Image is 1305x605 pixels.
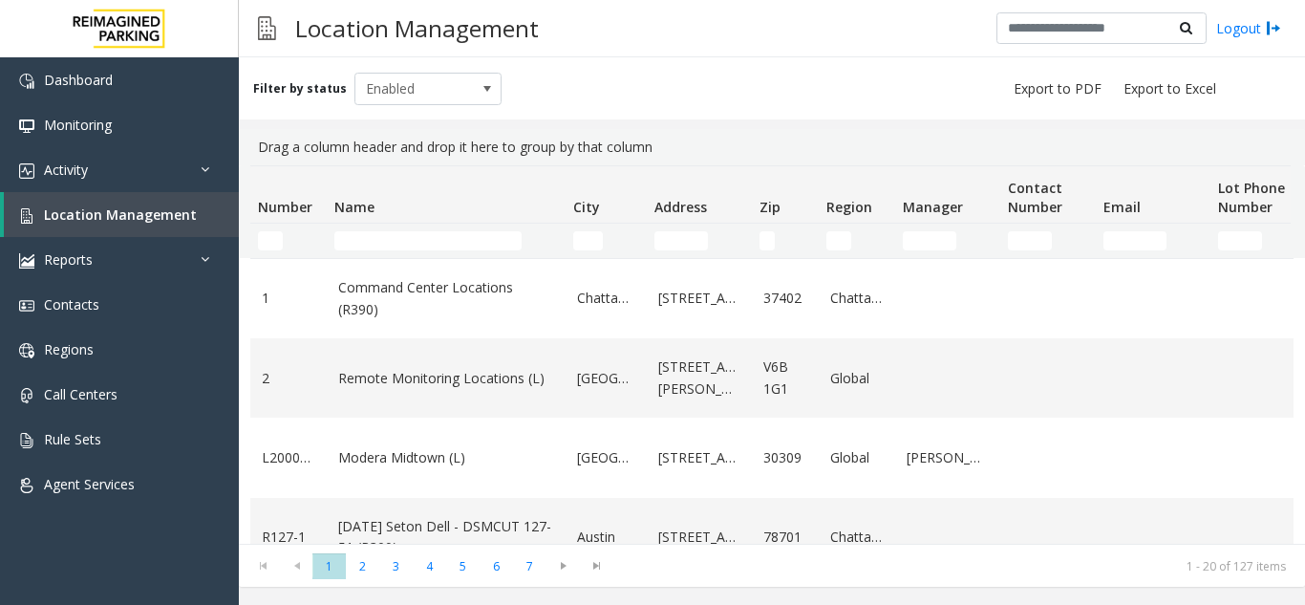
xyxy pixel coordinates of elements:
[1000,224,1096,258] td: Contact Number Filter
[1008,231,1052,250] input: Contact Number Filter
[250,129,1294,165] div: Drag a column header and drop it here to group by that column
[550,558,576,573] span: Go to the next page
[286,5,548,52] h3: Location Management
[19,208,34,224] img: 'icon'
[346,553,379,579] span: Page 2
[763,527,807,548] a: 78701
[654,231,708,250] input: Address Filter
[1123,79,1216,98] span: Export to Excel
[250,224,327,258] td: Number Filter
[654,198,707,216] span: Address
[1014,79,1102,98] span: Export to PDF
[546,552,580,579] span: Go to the next page
[1103,231,1166,250] input: Email Filter
[625,558,1286,574] kendo-pager-info: 1 - 20 of 127 items
[830,288,884,309] a: Chattanooga
[513,553,546,579] span: Page 7
[338,277,554,320] a: Command Center Locations (R390)
[19,478,34,493] img: 'icon'
[446,553,480,579] span: Page 5
[258,198,312,216] span: Number
[658,288,740,309] a: [STREET_ADDRESS]
[1006,76,1109,102] button: Export to PDF
[826,198,872,216] span: Region
[262,368,315,389] a: 2
[19,433,34,448] img: 'icon'
[4,192,239,237] a: Location Management
[327,224,566,258] td: Name Filter
[907,447,989,468] a: [PERSON_NAME]
[44,250,93,269] span: Reports
[44,430,101,448] span: Rule Sets
[1218,231,1262,250] input: Lot Phone Number Filter
[830,368,884,389] a: Global
[830,447,884,468] a: Global
[44,205,197,224] span: Location Management
[19,163,34,179] img: 'icon'
[19,119,34,134] img: 'icon'
[647,224,752,258] td: Address Filter
[44,71,113,89] span: Dashboard
[577,527,635,548] a: Austin
[334,198,374,216] span: Name
[413,553,446,579] span: Page 4
[262,527,315,548] a: R127-1
[658,527,740,548] a: [STREET_ADDRESS]
[19,298,34,313] img: 'icon'
[658,357,740,400] a: [STREET_ADDRESS][PERSON_NAME]
[577,447,635,468] a: [GEOGRAPHIC_DATA]
[44,475,135,493] span: Agent Services
[258,5,276,52] img: pageIcon
[826,231,851,250] input: Region Filter
[759,198,781,216] span: Zip
[903,231,956,250] input: Manager Filter
[573,231,603,250] input: City Filter
[1096,224,1210,258] td: Email Filter
[19,253,34,269] img: 'icon'
[262,288,315,309] a: 1
[44,295,99,313] span: Contacts
[566,224,647,258] td: City Filter
[258,231,283,250] input: Number Filter
[44,161,88,179] span: Activity
[239,165,1305,544] div: Data table
[763,288,807,309] a: 37402
[338,447,554,468] a: Modera Midtown (L)
[752,224,819,258] td: Zip Filter
[573,198,600,216] span: City
[1008,179,1062,216] span: Contact Number
[658,447,740,468] a: [STREET_ADDRESS]
[44,340,94,358] span: Regions
[44,116,112,134] span: Monitoring
[830,527,884,548] a: Chattanooga
[338,368,554,389] a: Remote Monitoring Locations (L)
[580,552,613,579] span: Go to the last page
[1216,18,1281,38] a: Logout
[763,357,807,400] a: V6B 1G1
[44,385,118,403] span: Call Centers
[355,74,472,104] span: Enabled
[763,447,807,468] a: 30309
[379,553,413,579] span: Page 3
[1103,198,1141,216] span: Email
[19,388,34,403] img: 'icon'
[262,447,315,468] a: L20000500
[819,224,895,258] td: Region Filter
[1218,179,1285,216] span: Lot Phone Number
[253,80,347,97] label: Filter by status
[1116,76,1224,102] button: Export to Excel
[577,288,635,309] a: Chattanooga
[759,231,775,250] input: Zip Filter
[19,74,34,89] img: 'icon'
[312,553,346,579] span: Page 1
[1266,18,1281,38] img: logout
[338,516,554,559] a: [DATE] Seton Dell - DSMCUT 127-51 (R390)
[895,224,1000,258] td: Manager Filter
[334,231,522,250] input: Name Filter
[480,553,513,579] span: Page 6
[577,368,635,389] a: [GEOGRAPHIC_DATA]
[584,558,610,573] span: Go to the last page
[19,343,34,358] img: 'icon'
[903,198,963,216] span: Manager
